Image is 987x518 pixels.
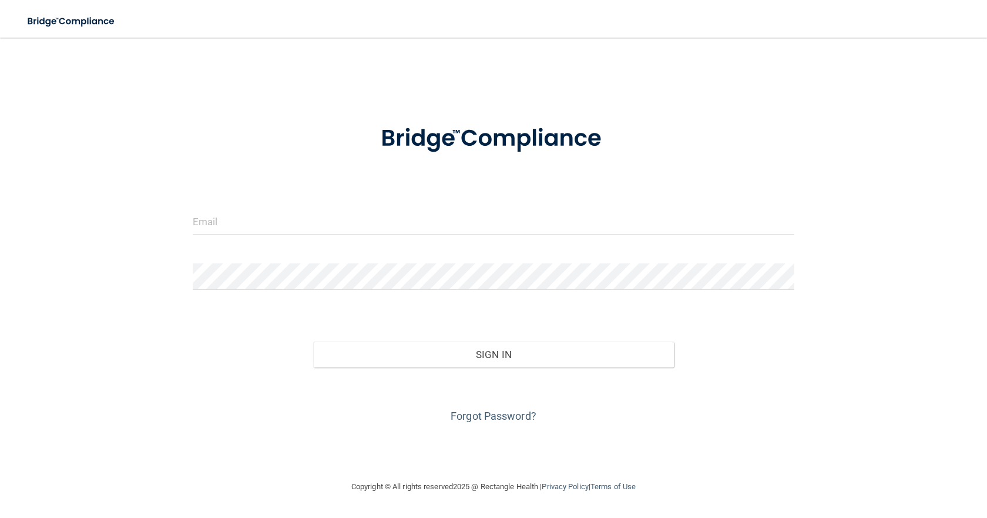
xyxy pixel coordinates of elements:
[590,482,636,491] a: Terms of Use
[357,108,630,169] img: bridge_compliance_login_screen.278c3ca4.svg
[18,9,126,34] img: bridge_compliance_login_screen.278c3ca4.svg
[542,482,588,491] a: Privacy Policy
[193,208,794,235] input: Email
[313,342,674,367] button: Sign In
[279,468,708,506] div: Copyright © All rights reserved 2025 @ Rectangle Health | |
[451,410,536,422] a: Forgot Password?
